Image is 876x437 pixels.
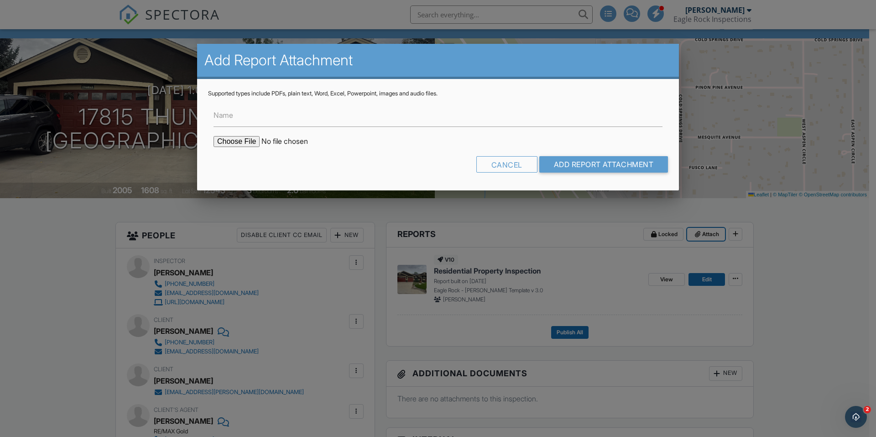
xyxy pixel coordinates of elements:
[864,406,871,413] span: 2
[208,90,668,97] div: Supported types include PDFs, plain text, Word, Excel, Powerpoint, images and audio files.
[539,156,668,173] input: Add Report Attachment
[214,110,233,120] label: Name
[845,406,867,428] iframe: Intercom live chat
[204,51,672,69] h2: Add Report Attachment
[476,156,537,173] div: Cancel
